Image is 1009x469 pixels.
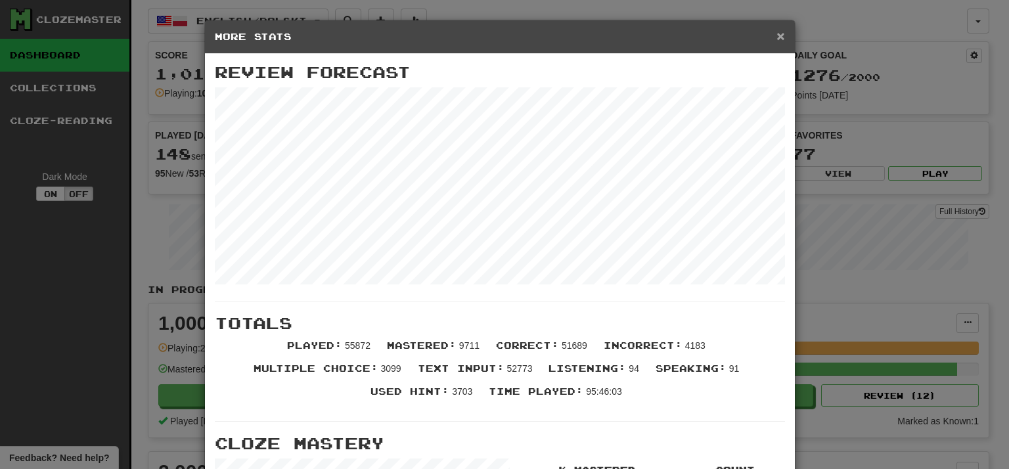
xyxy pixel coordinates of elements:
[776,28,784,43] span: ×
[215,64,785,81] h3: Review Forecast
[482,385,631,408] li: 95:46:03
[254,363,378,374] span: Multiple Choice :
[280,339,380,362] li: 55872
[387,340,457,351] span: Mastered :
[364,385,482,408] li: 3703
[604,340,683,351] span: Incorrect :
[215,30,785,43] h5: More Stats
[656,363,727,374] span: Speaking :
[649,362,749,385] li: 91
[542,362,648,385] li: 94
[597,339,715,362] li: 4183
[380,339,489,362] li: 9711
[496,340,559,351] span: Correct :
[489,386,583,397] span: Time Played :
[776,29,784,43] button: Close
[411,362,543,385] li: 52773
[215,435,785,452] h3: Cloze Mastery
[370,386,449,397] span: Used Hint :
[489,339,597,362] li: 51689
[418,363,504,374] span: Text Input :
[549,363,626,374] span: Listening :
[247,362,411,385] li: 3099
[215,315,785,332] h3: Totals
[287,340,342,351] span: Played :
